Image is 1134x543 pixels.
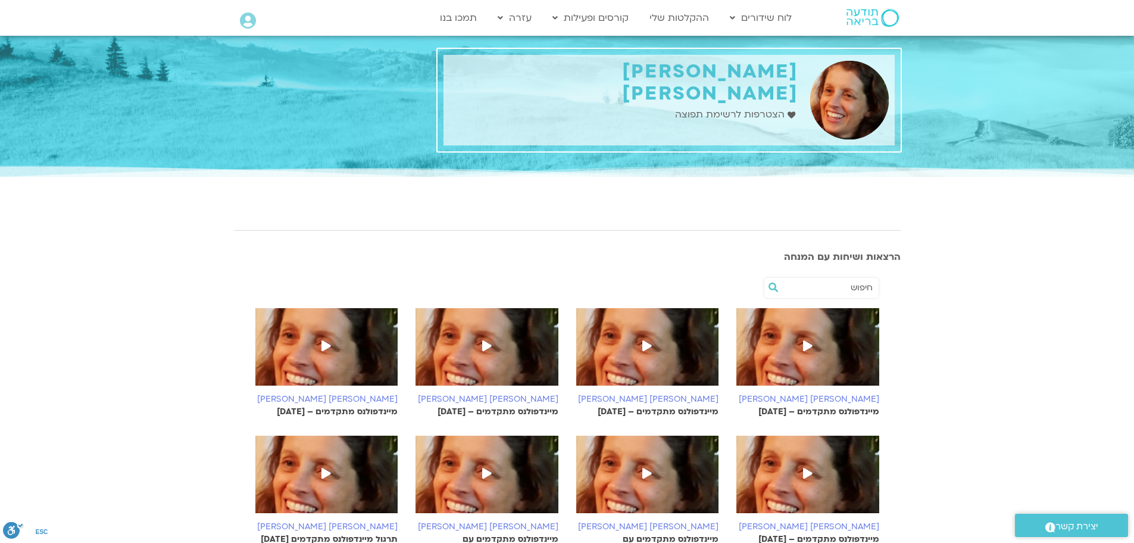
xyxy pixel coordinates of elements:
[736,407,879,417] p: מיינדפולנס מתקדמים – [DATE]
[736,395,879,404] h6: [PERSON_NAME] [PERSON_NAME]
[576,407,719,417] p: מיינדפולנס מתקדמים – [DATE]
[1055,519,1098,535] span: יצירת קשר
[416,308,558,417] a: [PERSON_NAME] [PERSON_NAME] מיינדפולנס מתקדמים – [DATE]
[576,308,719,417] a: [PERSON_NAME] [PERSON_NAME] מיינדפולנס מתקדמים – [DATE]
[416,522,558,532] h6: [PERSON_NAME] [PERSON_NAME]
[416,407,558,417] p: מיינדפולנס מתקדמים – [DATE]
[449,61,798,105] h1: [PERSON_NAME] [PERSON_NAME]
[576,308,719,398] img: %D7%A1%D7%99%D7%92%D7%9C-%D7%91%D7%99%D7%A8%D7%9F-%D7%90%D7%91%D7%95%D7%97%D7%A6%D7%99%D7%A8%D7%9...
[255,308,398,417] a: [PERSON_NAME] [PERSON_NAME] מיינדפולנס מתקדמים – [DATE]
[492,7,538,29] a: עזרה
[255,308,398,398] img: %D7%A1%D7%99%D7%92%D7%9C-%D7%91%D7%99%D7%A8%D7%9F-%D7%90%D7%91%D7%95%D7%97%D7%A6%D7%99%D7%A8%D7%9...
[576,436,719,525] img: %D7%A1%D7%99%D7%92%D7%9C-%D7%91%D7%99%D7%A8%D7%9F-%D7%90%D7%91%D7%95%D7%97%D7%A6%D7%99%D7%A8%D7%9...
[416,395,558,404] h6: [PERSON_NAME] [PERSON_NAME]
[234,252,901,262] h3: הרצאות ושיחות עם המנחה
[736,308,879,417] a: [PERSON_NAME] [PERSON_NAME] מיינדפולנס מתקדמים – [DATE]
[724,7,798,29] a: לוח שידורים
[675,107,798,123] a: הצטרפות לרשימת תפוצה
[434,7,483,29] a: תמכו בנו
[736,522,879,532] h6: [PERSON_NAME] [PERSON_NAME]
[576,395,719,404] h6: [PERSON_NAME] [PERSON_NAME]
[643,7,715,29] a: ההקלטות שלי
[255,436,398,525] img: %D7%A1%D7%99%D7%92%D7%9C-%D7%91%D7%99%D7%A8%D7%9F-%D7%90%D7%91%D7%95%D7%97%D7%A6%D7%99%D7%A8%D7%9...
[782,278,873,298] input: חיפוש
[416,436,558,525] img: %D7%A1%D7%99%D7%92%D7%9C-%D7%91%D7%99%D7%A8%D7%9F-%D7%90%D7%91%D7%95%D7%97%D7%A6%D7%99%D7%A8%D7%9...
[546,7,635,29] a: קורסים ופעילות
[416,308,558,398] img: %D7%A1%D7%99%D7%92%D7%9C-%D7%91%D7%99%D7%A8%D7%9F-%D7%90%D7%91%D7%95%D7%97%D7%A6%D7%99%D7%A8%D7%9...
[576,522,719,532] h6: [PERSON_NAME] [PERSON_NAME]
[255,407,398,417] p: מיינדפולנס מתקדמים – [DATE]
[1015,514,1128,537] a: יצירת קשר
[255,522,398,532] h6: [PERSON_NAME] [PERSON_NAME]
[846,9,899,27] img: תודעה בריאה
[736,308,879,398] img: %D7%A1%D7%99%D7%92%D7%9C-%D7%91%D7%99%D7%A8%D7%9F-%D7%90%D7%91%D7%95%D7%97%D7%A6%D7%99%D7%A8%D7%9...
[736,436,879,525] img: %D7%A1%D7%99%D7%92%D7%9C-%D7%91%D7%99%D7%A8%D7%9F-%D7%90%D7%91%D7%95%D7%97%D7%A6%D7%99%D7%A8%D7%9...
[255,395,398,404] h6: [PERSON_NAME] [PERSON_NAME]
[675,107,788,123] span: הצטרפות לרשימת תפוצה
